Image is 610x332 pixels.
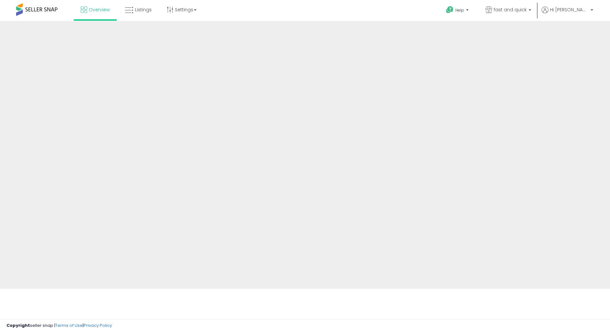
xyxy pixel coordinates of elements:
span: Hi [PERSON_NAME] [550,6,589,13]
span: Listings [135,6,152,13]
span: Help [455,7,464,13]
span: Overview [89,6,110,13]
a: Hi [PERSON_NAME] [542,6,593,21]
span: fast and quick [494,6,527,13]
i: Get Help [446,6,454,14]
a: Help [441,1,475,21]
